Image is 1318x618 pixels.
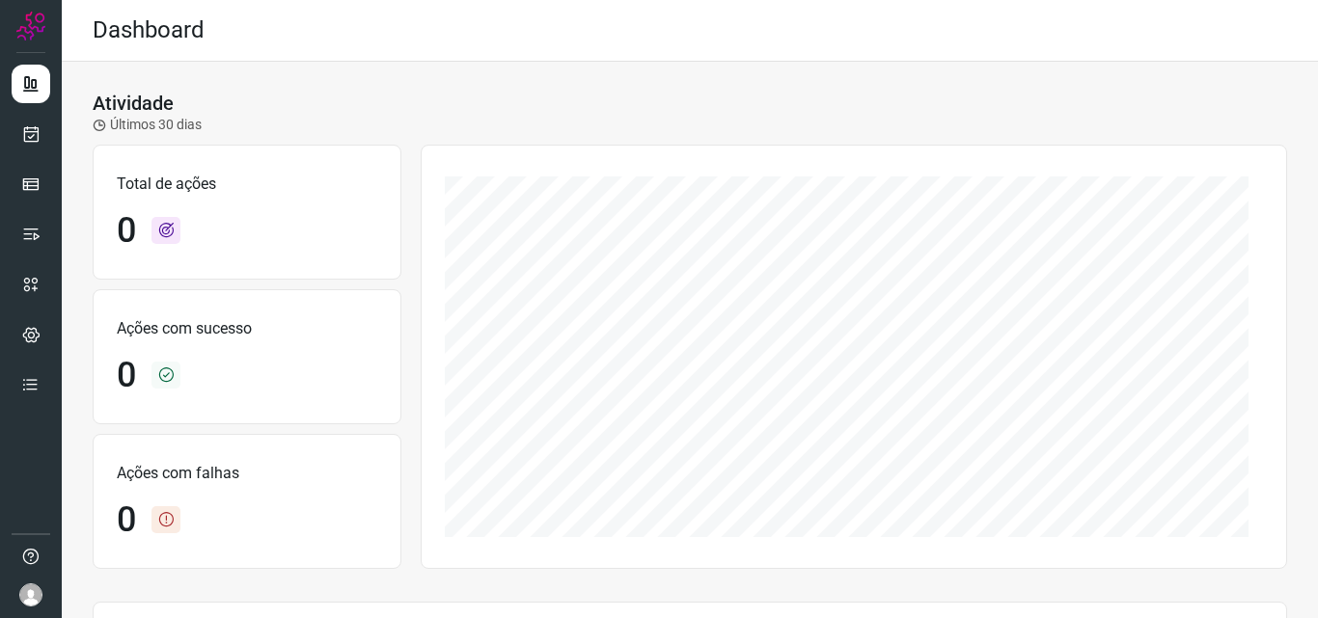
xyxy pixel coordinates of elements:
img: avatar-user-boy.jpg [19,583,42,606]
p: Ações com sucesso [117,317,377,340]
h1: 0 [117,210,136,252]
h1: 0 [117,499,136,541]
h2: Dashboard [93,16,205,44]
img: Logo [16,12,45,40]
p: Ações com falhas [117,462,377,485]
p: Total de ações [117,173,377,196]
h3: Atividade [93,92,174,115]
p: Últimos 30 dias [93,115,202,135]
h1: 0 [117,355,136,396]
